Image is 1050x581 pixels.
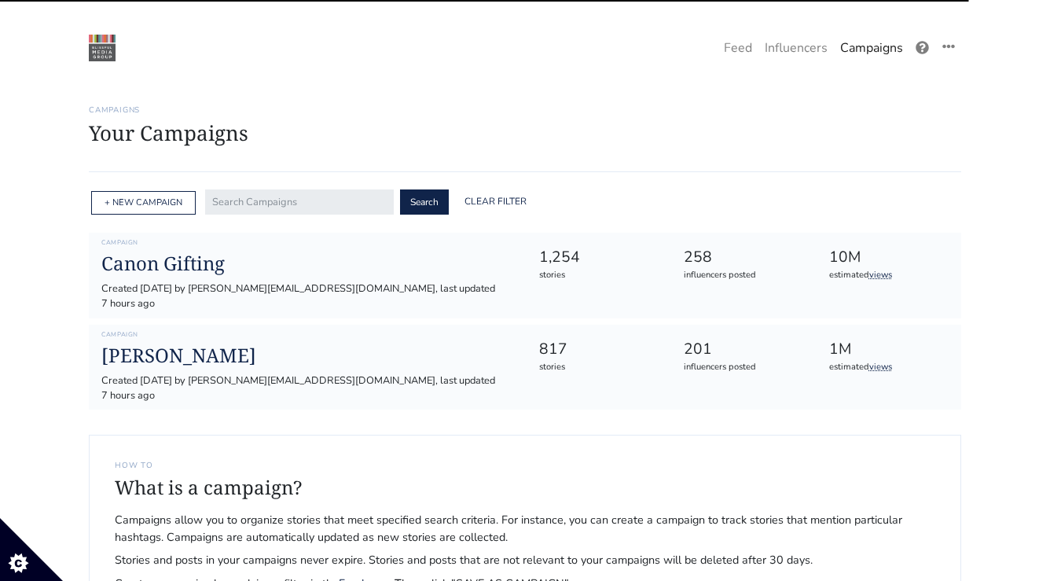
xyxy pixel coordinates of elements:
[718,32,758,64] a: Feed
[105,197,182,208] a: + NEW CAMPAIGN
[101,373,513,403] div: Created [DATE] by [PERSON_NAME][EMAIL_ADDRESS][DOMAIN_NAME], last updated 7 hours ago
[455,189,536,215] a: Clear Filter
[684,269,801,282] div: influencers posted
[829,246,946,269] div: 10M
[89,35,116,61] img: 22:22:48_1550874168
[115,552,935,569] span: Stories and posts in your campaigns never expire. Stories and posts that are not relevant to your...
[101,344,513,367] a: [PERSON_NAME]
[539,269,656,282] div: stories
[539,361,656,374] div: stories
[101,252,513,275] a: Canon Gifting
[539,338,656,361] div: 817
[539,246,656,269] div: 1,254
[829,361,946,374] div: estimated
[400,189,449,215] button: Search
[101,331,513,339] h6: Campaign
[684,246,801,269] div: 258
[89,105,961,115] h6: Campaigns
[115,476,935,499] h4: What is a campaign?
[829,338,946,361] div: 1M
[684,361,801,374] div: influencers posted
[684,338,801,361] div: 201
[101,281,513,311] div: Created [DATE] by [PERSON_NAME][EMAIL_ADDRESS][DOMAIN_NAME], last updated 7 hours ago
[115,461,935,470] h6: How to
[834,32,909,64] a: Campaigns
[758,32,834,64] a: Influencers
[205,189,394,215] input: Search Campaigns
[89,121,961,145] h1: Your Campaigns
[115,512,935,546] span: Campaigns allow you to organize stories that meet specified search criteria. For instance, you ca...
[869,269,892,281] a: views
[101,239,513,247] h6: Campaign
[829,269,946,282] div: estimated
[869,361,892,373] a: views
